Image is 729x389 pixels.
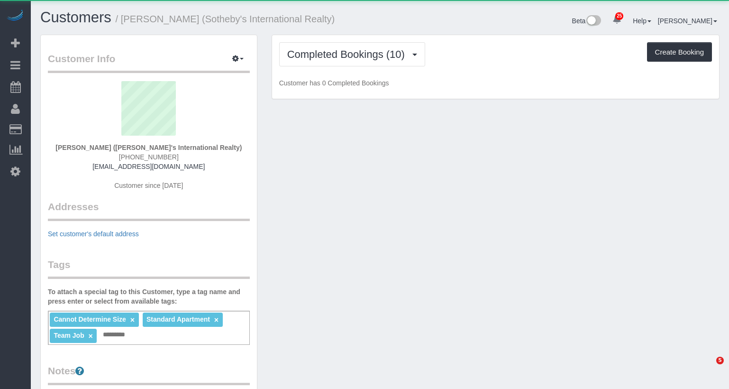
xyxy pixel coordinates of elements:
small: / [PERSON_NAME] (Sotheby's International Realty) [116,14,335,24]
a: × [214,316,219,324]
legend: Customer Info [48,52,250,73]
legend: Tags [48,258,250,279]
a: [EMAIL_ADDRESS][DOMAIN_NAME] [92,163,205,170]
img: Automaid Logo [6,9,25,23]
label: To attach a special tag to this Customer, type a tag name and press enter or select from availabl... [48,287,250,306]
a: 25 [608,9,626,30]
button: Create Booking [647,42,712,62]
span: Team Job [54,332,84,339]
span: 5 [716,357,724,364]
span: Standard Apartment [146,315,210,323]
img: New interface [585,15,601,28]
a: Set customer's default address [48,230,139,238]
a: [PERSON_NAME] [658,17,717,25]
legend: Notes [48,364,250,385]
a: × [89,332,93,340]
span: Cannot Determine Size [54,315,126,323]
span: Customer since [DATE] [114,182,183,189]
a: Customers [40,9,111,26]
span: [PHONE_NUMBER] [119,153,179,161]
button: Completed Bookings (10) [279,42,425,66]
a: Help [633,17,651,25]
a: Beta [572,17,601,25]
iframe: Intercom live chat [697,357,720,380]
strong: [PERSON_NAME] ([PERSON_NAME]'s International Realty) [55,144,242,151]
p: Customer has 0 Completed Bookings [279,78,712,88]
a: × [130,316,135,324]
span: 25 [615,12,623,20]
span: Completed Bookings (10) [287,48,410,60]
